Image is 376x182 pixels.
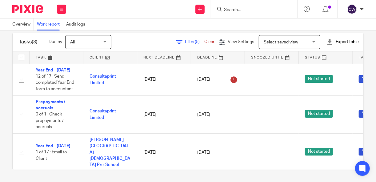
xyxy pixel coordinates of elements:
div: Export table [326,39,359,45]
a: Year End - [DATE] [36,68,70,72]
span: 0 of 1 · Check prepayments / accruals [36,112,64,129]
span: (3) [32,39,38,44]
span: Tags [359,56,369,59]
span: Not started [305,110,333,118]
td: [DATE] [137,64,191,95]
a: Clear [204,40,214,44]
h1: Tasks [19,39,38,45]
input: Search [223,7,279,13]
a: Consultaprint Limited [90,109,116,119]
td: [DATE] [137,133,191,171]
span: Not started [305,75,333,83]
td: [DATE] [137,95,191,133]
span: 1 of 17 · Email to Client [36,150,67,161]
span: Select saved view [264,40,298,44]
a: Consultaprint Limited [90,74,116,85]
span: All [70,40,75,44]
a: Prepayments / accruals [36,100,65,110]
a: Audit logs [66,18,88,30]
img: svg%3E [347,4,357,14]
span: 12 of 17 · Send completed Year End form to accountant [36,74,74,91]
span: (5) [195,40,200,44]
img: Pixie [12,5,43,13]
div: [DATE] [197,149,239,156]
div: [DATE] [197,111,239,118]
p: Due by [49,39,62,45]
span: Filter [185,40,204,44]
div: [DATE] [197,75,239,85]
span: View Settings [228,40,254,44]
a: Work report [37,18,63,30]
a: Overview [12,18,34,30]
span: Not started [305,148,333,156]
a: [PERSON_NAME][GEOGRAPHIC_DATA][DEMOGRAPHIC_DATA] Pre-School [90,138,130,167]
a: Year End - [DATE] [36,144,70,148]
